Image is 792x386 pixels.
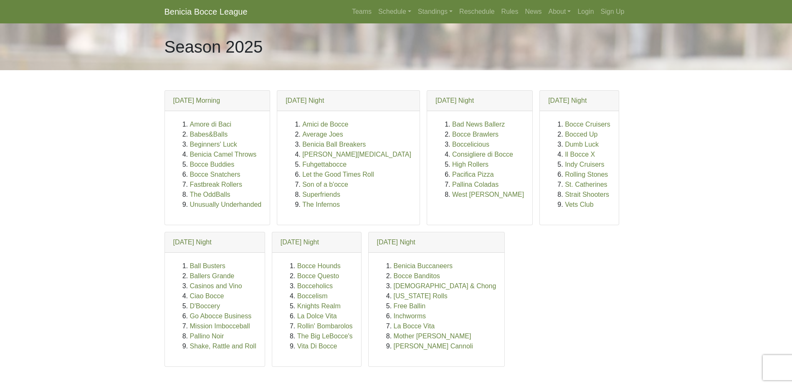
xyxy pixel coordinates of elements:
[415,3,456,20] a: Standings
[190,161,235,168] a: Bocce Buddies
[375,3,415,20] a: Schedule
[565,191,609,198] a: Strait Shooters
[164,3,248,20] a: Benicia Bocce League
[565,181,607,188] a: St. Catherines
[394,312,426,320] a: Inchworms
[377,239,415,246] a: [DATE] Night
[190,312,252,320] a: Go Abocce Business
[394,262,453,269] a: Benicia Buccaneers
[173,97,220,104] a: [DATE] Morning
[190,272,235,279] a: Ballers Grande
[190,333,224,340] a: Pallino Noir
[302,171,374,178] a: Let the Good Times Roll
[452,141,489,148] a: Boccelicious
[190,181,242,188] a: Fastbreak Rollers
[545,3,574,20] a: About
[565,121,610,128] a: Bocce Cruisers
[597,3,628,20] a: Sign Up
[297,292,328,300] a: Boccelism
[452,181,498,188] a: Pallina Coladas
[302,191,340,198] a: Superfriends
[435,97,474,104] a: [DATE] Night
[565,201,593,208] a: Vets Club
[286,97,324,104] a: [DATE] Night
[394,302,425,310] a: Free Ballin
[190,191,230,198] a: The OddBalls
[456,3,498,20] a: Reschedule
[394,323,435,330] a: La Bocce Vita
[297,302,341,310] a: Knights Realm
[302,201,340,208] a: The Infernos
[452,121,505,128] a: Bad News Ballerz
[297,333,353,340] a: The Big LeBocce's
[190,141,237,148] a: Beginners' Luck
[565,151,595,158] a: Il Bocce X
[452,171,494,178] a: Pacifica Pizza
[302,161,347,168] a: Fuhgettabocce
[173,239,212,246] a: [DATE] Night
[452,191,524,198] a: West [PERSON_NAME]
[302,131,343,138] a: Average Joes
[190,262,225,269] a: Ball Busters
[190,323,250,330] a: Mission Imbocceball
[452,151,513,158] a: Consigliere di Bocce
[297,262,341,269] a: Bocce Hounds
[565,171,608,178] a: Rolling Stones
[394,292,448,300] a: [US_STATE] Rolls
[452,161,488,168] a: High Rollers
[349,3,375,20] a: Teams
[190,343,256,350] a: Shake, Rattle and Roll
[498,3,522,20] a: Rules
[297,343,337,350] a: Vita Di Bocce
[302,121,348,128] a: Amici de Bocce
[190,282,242,289] a: Casinos and Vino
[522,3,545,20] a: News
[565,141,599,148] a: Dumb Luck
[190,131,228,138] a: Babes&Balls
[297,312,337,320] a: La Dolce Vita
[297,323,353,330] a: Rollin' Bombarolos
[190,201,262,208] a: Unusually Underhanded
[190,151,257,158] a: Benicia Camel Throws
[394,282,496,289] a: [DEMOGRAPHIC_DATA] & Chong
[548,97,587,104] a: [DATE] Night
[574,3,597,20] a: Login
[302,181,348,188] a: Son of a b'occe
[394,343,473,350] a: [PERSON_NAME] Cannoli
[297,282,333,289] a: Bocceholics
[302,141,366,148] a: Benicia Ball Breakers
[565,131,597,138] a: Bocced Up
[190,292,224,300] a: Ciao Bocce
[394,333,471,340] a: Mother [PERSON_NAME]
[164,37,263,57] h1: Season 2025
[190,171,240,178] a: Bocce Snatchers
[281,239,319,246] a: [DATE] Night
[297,272,339,279] a: Bocce Questo
[394,272,440,279] a: Bocce Banditos
[190,302,220,310] a: D'Boccery
[302,151,411,158] a: [PERSON_NAME][MEDICAL_DATA]
[190,121,232,128] a: Amore di Baci
[565,161,604,168] a: Indy Cruisers
[452,131,498,138] a: Bocce Brawlers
